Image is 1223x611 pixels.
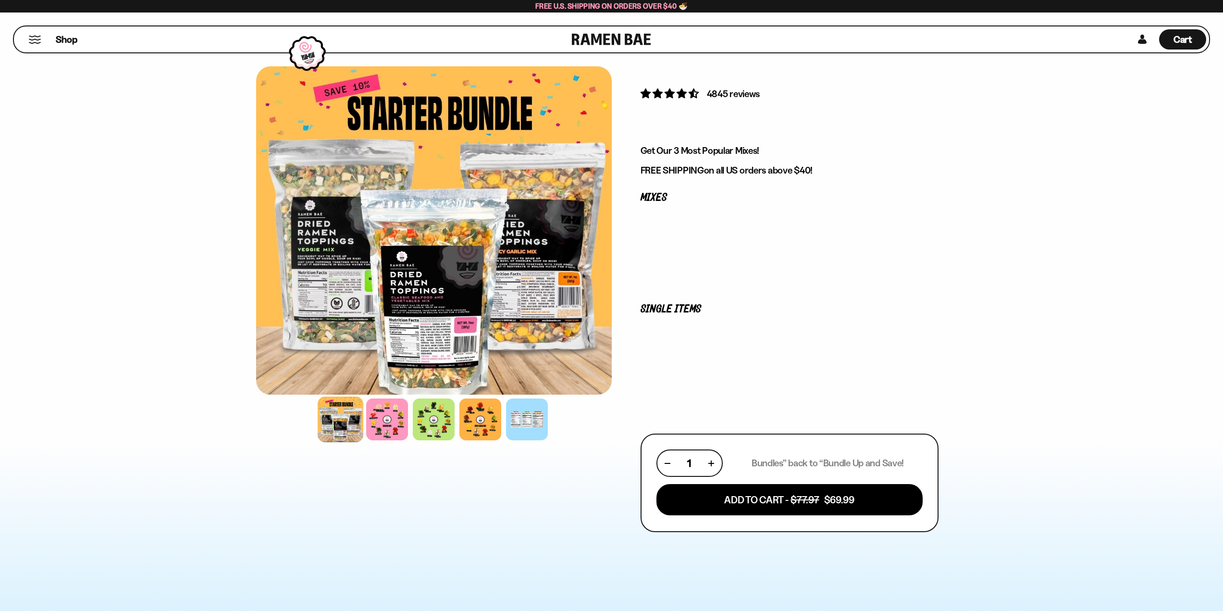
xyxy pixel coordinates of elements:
[641,164,939,176] p: on all US orders above $40!
[535,1,688,11] span: Free U.S. Shipping on Orders over $40 🍜
[641,145,939,157] p: Get Our 3 Most Popular Mixes!
[56,33,77,46] span: Shop
[1159,26,1206,52] a: Cart
[1174,34,1192,45] span: Cart
[28,36,41,44] button: Mobile Menu Trigger
[641,87,701,100] span: 4.71 stars
[641,305,939,314] p: Single Items
[687,457,691,469] span: 1
[752,457,904,469] p: Bundles” back to “Bundle Up and Save!
[656,484,923,515] button: Add To Cart - $77.97 $69.99
[56,29,77,50] a: Shop
[641,164,704,176] strong: FREE SHIPPING
[707,88,760,100] span: 4845 reviews
[641,193,939,202] p: Mixes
